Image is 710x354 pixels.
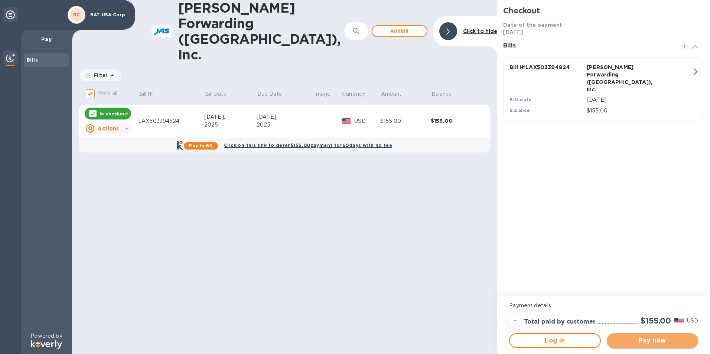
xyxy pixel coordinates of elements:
[342,90,365,98] p: Currency
[509,108,530,113] b: Balance
[587,107,692,115] p: $155.00
[98,90,117,98] p: Mark all
[27,36,66,43] p: Pay
[205,90,237,98] span: Bill Date
[509,315,521,327] div: =
[257,90,292,98] span: Due Date
[314,90,330,98] p: Image
[587,96,692,104] p: [DATE]
[509,333,600,348] button: Log in
[372,25,427,37] button: Addbill
[224,142,392,148] b: Click on this link to defer $155.00 payment for 60 days with no fee
[381,90,411,98] span: Amount
[31,340,62,349] img: Logo
[204,113,257,121] div: [DATE],
[139,90,154,98] p: Bill №
[354,117,380,125] p: USD
[27,57,38,63] b: Bills
[204,121,257,129] div: 2025
[90,12,127,17] p: BAT USA Corp
[100,111,128,117] p: In checkout
[98,125,119,131] u: Actions
[205,90,227,98] p: Bill Date
[503,29,704,36] p: [DATE]
[139,90,164,98] span: Bill №
[503,6,704,15] h2: Checkout
[381,90,402,98] p: Amount
[380,117,431,125] div: $155.00
[138,117,204,125] div: LAX503394824
[189,143,213,148] b: Pay in 60
[503,57,704,121] button: Bill №LAX503394824[PERSON_NAME] Forwarding ([GEOGRAPHIC_DATA]), Inc.Bill date[DATE]Balance$155.00
[607,333,698,348] button: Pay now
[641,316,671,325] h2: $155.00
[674,318,684,323] img: USD
[257,90,282,98] p: Due Date
[687,317,698,325] p: USD
[342,118,352,124] img: USD
[613,336,692,345] span: Pay now
[509,302,698,309] p: Payment details
[431,90,452,98] p: Balance
[431,90,462,98] span: Balance
[509,97,532,102] b: Bill date
[680,42,689,51] span: 1
[378,27,421,36] span: Add bill
[503,42,671,49] h3: Bills
[509,63,584,71] p: Bill № LAX503394824
[30,332,62,340] p: Powered by
[503,22,562,28] b: Date of the payment
[524,318,596,325] h3: Total paid by customer
[257,113,314,121] div: [DATE],
[431,117,481,125] div: $155.00
[463,28,498,34] b: Click to hide
[516,336,594,345] span: Log in
[73,12,80,17] b: BC
[257,121,314,129] div: 2025
[91,72,108,78] p: Filter
[587,63,661,93] p: [PERSON_NAME] Forwarding ([GEOGRAPHIC_DATA]), Inc.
